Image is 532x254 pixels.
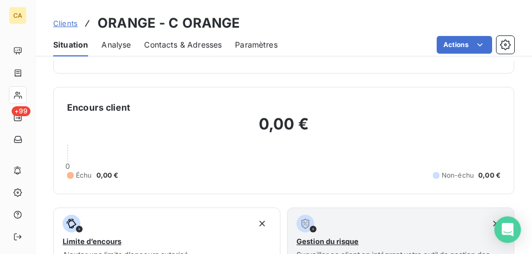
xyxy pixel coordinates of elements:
span: Non-échu [442,170,474,180]
span: Paramètres [235,39,278,50]
h2: 0,00 € [67,114,500,145]
span: Gestion du risque [296,237,359,246]
h3: ORANGE - C ORANGE [98,13,241,33]
span: 0 [65,162,70,170]
span: Contacts & Adresses [144,39,222,50]
span: Clients [53,19,78,28]
span: 0,00 € [478,170,500,180]
span: +99 [12,106,30,116]
div: Open Intercom Messenger [494,216,521,243]
span: Situation [53,39,88,50]
h6: Encours client [67,101,130,114]
span: Échu [76,170,92,180]
span: Limite d’encours [63,237,121,246]
span: 0,00 € [96,170,119,180]
button: Actions [437,36,492,54]
div: CA [9,7,27,24]
a: Clients [53,18,78,29]
span: Analyse [101,39,131,50]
